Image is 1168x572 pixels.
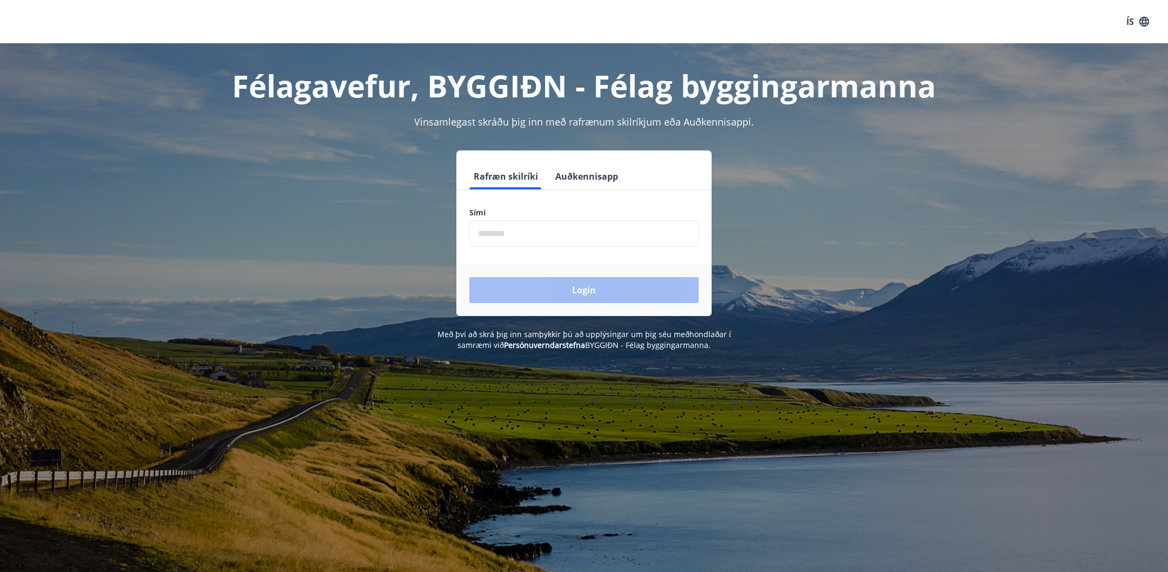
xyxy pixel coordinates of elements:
[504,340,585,350] a: Persónuverndarstefna
[551,163,622,189] button: Auðkennisapp
[1120,12,1155,31] button: ÍS
[414,115,754,128] span: Vinsamlegast skráðu þig inn með rafrænum skilríkjum eða Auðkennisappi.
[469,207,699,218] label: Sími
[469,163,542,189] button: Rafræn skilríki
[208,65,960,106] h1: Félagavefur, BYGGIÐN - Félag byggingarmanna
[437,329,731,350] span: Með því að skrá þig inn samþykkir þú að upplýsingar um þig séu meðhöndlaðar í samræmi við BYGGIÐN...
